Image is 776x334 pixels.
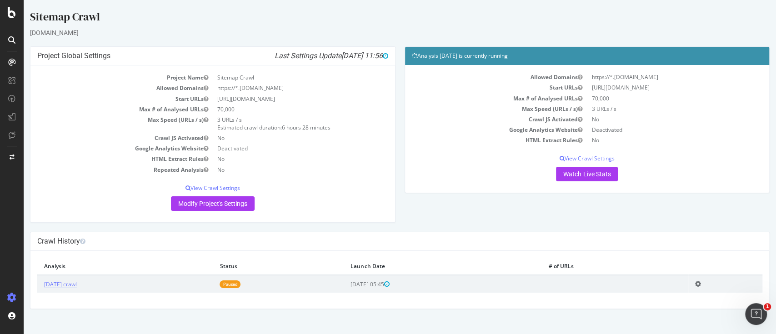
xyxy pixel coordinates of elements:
td: Max # of Analysed URLs [14,104,189,115]
td: Max # of Analysed URLs [388,93,564,104]
p: View Crawl Settings [388,155,739,162]
td: Allowed Domains [388,72,564,82]
td: https://*.[DOMAIN_NAME] [563,72,739,82]
td: No [189,154,365,164]
span: [DATE] 11:56 [318,51,365,60]
td: Project Name [14,72,189,83]
td: Repeated Analysis [14,165,189,175]
td: Max Speed (URLs / s) [14,115,189,133]
h4: Analysis [DATE] is currently running [388,51,739,60]
iframe: Intercom live chat [745,303,767,325]
td: Deactivated [563,125,739,135]
th: Status [189,258,320,275]
td: 70,000 [563,93,739,104]
td: https://*.[DOMAIN_NAME] [189,83,365,93]
td: Max Speed (URLs / s) [388,104,564,114]
td: [URL][DOMAIN_NAME] [563,82,739,93]
td: HTML Extract Rules [388,135,564,145]
h4: Project Global Settings [14,51,365,60]
h4: Crawl History [14,237,739,246]
p: View Crawl Settings [14,184,365,192]
td: Google Analytics Website [14,143,189,154]
a: [DATE] crawl [20,280,53,288]
th: Launch Date [320,258,518,275]
td: No [189,165,365,175]
td: Start URLs [14,94,189,104]
a: Paused [196,280,217,288]
td: No [189,133,365,143]
td: Google Analytics Website [388,125,564,135]
td: Crawl JS Activated [14,133,189,143]
span: 1 [764,303,771,310]
td: Sitemap Crawl [189,72,365,83]
td: 3 URLs / s Estimated crawl duration: [189,115,365,133]
td: [URL][DOMAIN_NAME] [189,94,365,104]
span: [DATE] 05:45 [327,280,365,288]
i: Last Settings Update [251,51,365,60]
span: 6 hours 28 minutes [258,124,307,131]
td: 70,000 [189,104,365,115]
div: Sitemap Crawl [6,9,746,28]
th: # of URLs [518,258,665,275]
td: 3 URLs / s [563,104,739,114]
td: No [563,135,739,145]
div: [DOMAIN_NAME] [6,28,746,37]
a: Modify Project's Settings [147,196,231,211]
a: Watch Live Stats [532,167,594,181]
td: Deactivated [189,143,365,154]
td: Crawl JS Activated [388,114,564,125]
th: Analysis [14,258,189,275]
td: Start URLs [388,82,564,93]
td: No [563,114,739,125]
td: HTML Extract Rules [14,154,189,164]
td: Allowed Domains [14,83,189,93]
